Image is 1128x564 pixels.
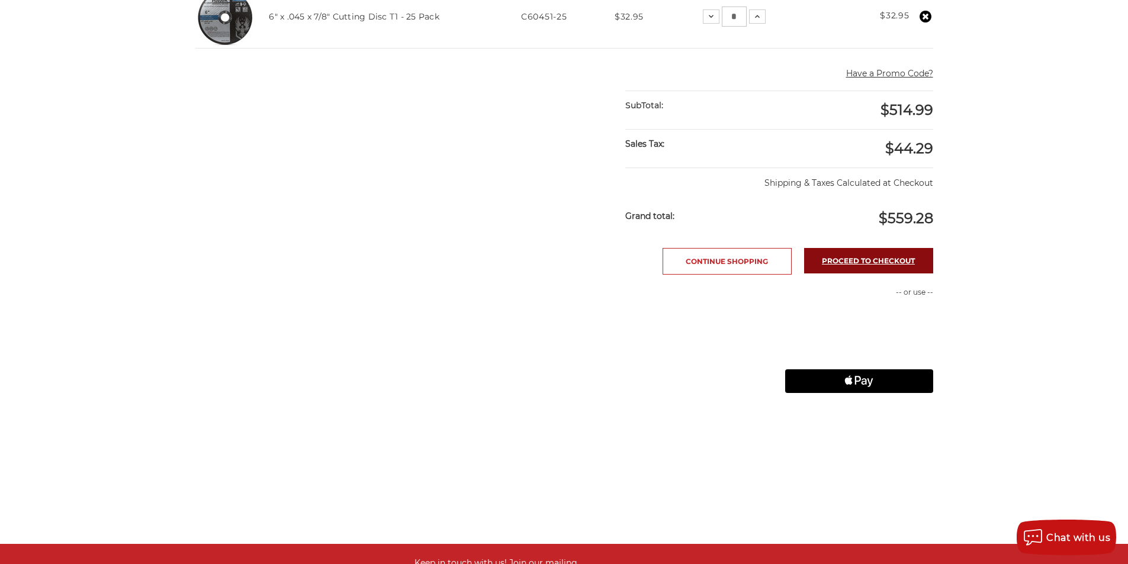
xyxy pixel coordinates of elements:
span: C60451-25 [521,11,567,22]
iframe: PayPal-paylater [785,340,933,363]
a: 6" x .045 x 7/8" Cutting Disc T1 - 25 Pack [269,11,439,22]
button: Chat with us [1017,520,1116,555]
p: -- or use -- [785,287,933,298]
button: Have a Promo Code? [846,67,933,80]
div: SubTotal: [625,91,779,120]
a: Proceed to checkout [804,248,933,273]
span: Chat with us [1046,532,1110,543]
a: Continue Shopping [663,248,792,275]
strong: Grand total: [625,211,674,221]
span: $514.99 [880,101,933,118]
iframe: PayPal-paypal [785,310,933,334]
span: $44.29 [885,140,933,157]
strong: Sales Tax: [625,138,664,149]
input: 6" x .045 x 7/8" Cutting Disc T1 - 25 Pack Quantity: [722,7,747,27]
span: $559.28 [879,210,933,227]
span: $32.95 [615,11,644,22]
strong: $32.95 [880,10,909,21]
p: Shipping & Taxes Calculated at Checkout [625,167,933,189]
